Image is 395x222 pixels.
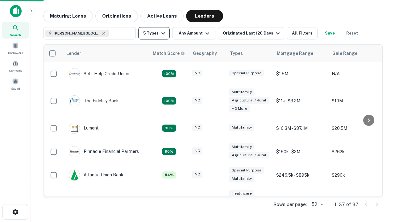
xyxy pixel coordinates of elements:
div: Self-help Credit Union [69,68,129,79]
div: Capitalize uses an advanced AI algorithm to match your search with the best lender. The match sco... [153,50,185,57]
span: Saved [11,86,20,91]
div: Matching Properties: 5, hasApolloMatch: undefined [162,125,176,132]
a: Contacts [2,58,29,74]
button: Maturing Loans [43,10,93,22]
button: Lenders [186,10,223,22]
button: Any Amount [172,27,215,39]
td: N/A [329,187,384,218]
img: picture [69,96,80,106]
td: $290k [329,163,384,187]
img: picture [69,146,80,157]
td: $246.5k - $895k [273,163,329,187]
a: Borrowers [2,40,29,56]
td: $1.1M [329,85,384,117]
button: Reset [342,27,362,39]
div: Mortgage Range [277,50,313,57]
div: Matching Properties: 8, hasApolloMatch: undefined [162,97,176,105]
img: picture [69,123,80,134]
div: + 2 more [229,105,250,112]
button: 5 Types [138,27,170,39]
img: picture [69,170,80,180]
div: Lender [66,50,81,57]
div: NC [192,97,202,104]
button: Active Loans [140,10,184,22]
span: [PERSON_NAME][GEOGRAPHIC_DATA], [GEOGRAPHIC_DATA] [54,31,100,36]
div: 50 [309,200,325,209]
div: NC [192,171,202,178]
div: Matching Properties: 10, hasApolloMatch: undefined [162,70,176,77]
div: NC [192,124,202,131]
th: Sale Range [329,45,384,62]
div: Agricultural / Rural [229,152,269,159]
div: Originated Last 120 Days [223,30,281,37]
th: Mortgage Range [273,45,329,62]
th: Lender [63,45,149,62]
img: picture [69,68,80,79]
td: $262k [329,140,384,163]
td: $16.3M - $37.1M [273,117,329,140]
div: Special Purpose [229,70,264,77]
button: Originations [95,10,138,22]
a: Saved [2,76,29,92]
span: Borrowers [8,50,23,55]
h6: Match Score [153,50,184,57]
div: Special Purpose [229,167,264,174]
span: Search [10,32,21,37]
div: Multifamily [229,124,254,131]
span: Contacts [9,68,22,73]
div: Types [230,50,243,57]
td: $20.5M [329,117,384,140]
div: Multifamily [229,88,254,96]
div: Sale Range [332,50,357,57]
div: Atlantic Union Bank [69,170,123,181]
td: $379.1k - $650k [273,187,329,218]
th: Types [226,45,273,62]
div: Matching Properties: 3, hasApolloMatch: undefined [162,171,176,179]
p: Rows per page: [273,201,307,208]
div: Healthcare [229,190,254,197]
td: $150k - $2M [273,140,329,163]
p: 1–37 of 37 [335,201,359,208]
div: Multifamily [229,143,254,150]
button: Originated Last 120 Days [218,27,284,39]
td: $1.5M [273,62,329,85]
button: All Filters [287,27,318,39]
div: Multifamily [229,175,254,182]
div: Matching Properties: 5, hasApolloMatch: undefined [162,148,176,155]
div: NC [192,147,202,154]
img: capitalize-icon.png [10,5,22,17]
div: Pinnacle Financial Partners [69,146,139,157]
th: Capitalize uses an advanced AI algorithm to match your search with the best lender. The match sco... [149,45,189,62]
td: $11k - $3.2M [273,85,329,117]
div: The Fidelity Bank [69,95,119,106]
button: Save your search to get updates of matches that match your search criteria. [320,27,340,39]
div: Agricultural / Rural [229,97,269,104]
iframe: Chat Widget [364,153,395,183]
div: Lument [69,123,99,134]
th: Geography [189,45,226,62]
div: Geography [193,50,217,57]
a: Search [2,22,29,39]
div: NC [192,70,202,77]
td: N/A [329,62,384,85]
